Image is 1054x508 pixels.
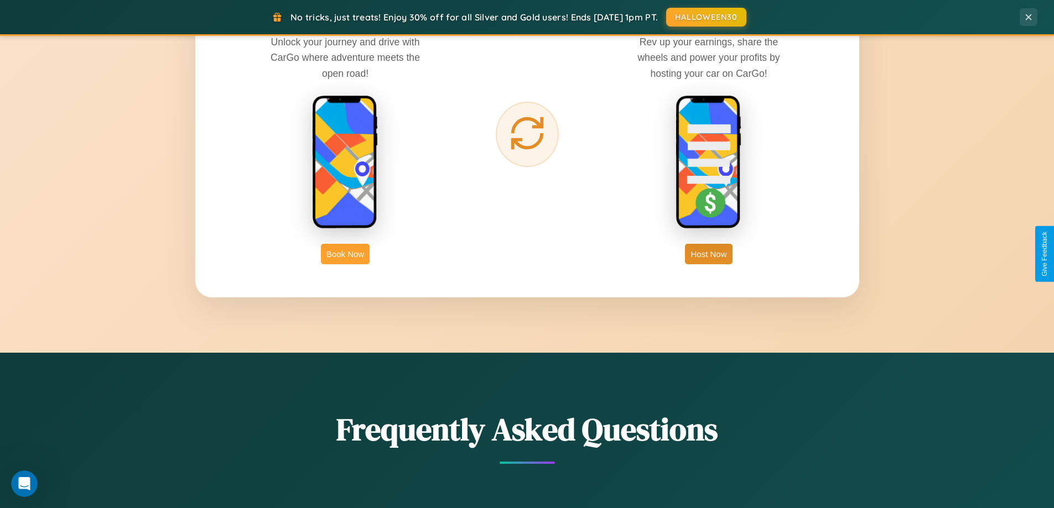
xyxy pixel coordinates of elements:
h2: Frequently Asked Questions [195,408,859,451]
div: Give Feedback [1041,232,1048,276]
button: Book Now [321,244,370,264]
p: Rev up your earnings, share the wheels and power your profits by hosting your car on CarGo! [626,34,792,81]
img: host phone [676,95,742,230]
span: No tricks, just treats! Enjoy 30% off for all Silver and Gold users! Ends [DATE] 1pm PT. [290,12,658,23]
iframe: Intercom live chat [11,470,38,497]
img: rent phone [312,95,378,230]
button: Host Now [685,244,732,264]
button: HALLOWEEN30 [666,8,746,27]
p: Unlock your journey and drive with CarGo where adventure meets the open road! [262,34,428,81]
